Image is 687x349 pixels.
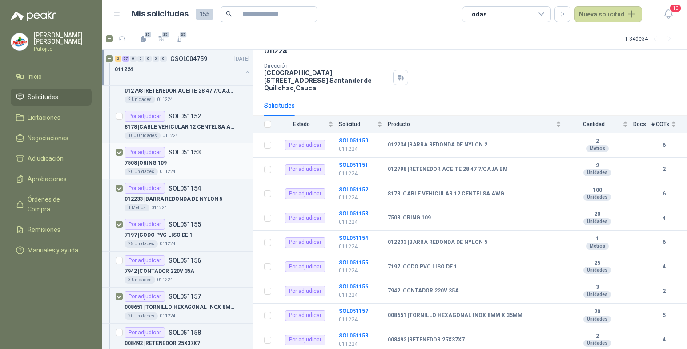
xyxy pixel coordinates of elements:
b: 3 [566,284,628,291]
th: # COTs [651,116,687,133]
a: Por adjudicarSOL051154012233 |BARRA REDONDA DE NYLON 51 Metros011224 [102,179,253,215]
div: Unidades [583,291,611,298]
b: 7508 | ORING 109 [388,215,431,222]
div: 100 Unidades [125,132,161,139]
div: Unidades [583,316,611,323]
span: Solicitudes [28,92,58,102]
a: SOL051154 [339,235,368,241]
th: Estado [277,116,339,133]
span: Cantidad [566,121,621,127]
b: 8178 | CABLE VEHICULAR 12 CENTELSA AWG [388,191,504,198]
span: Aprobaciones [28,174,67,184]
th: Docs [633,116,651,133]
th: Solicitud [339,116,388,133]
b: 012234 | BARRA REDONDA DE NYLON 2 [388,142,487,149]
div: 2 [115,56,121,62]
b: 6 [651,190,676,198]
a: Licitaciones [11,109,92,126]
div: Por adjudicar [125,111,165,122]
p: 008492 | RETENEDOR 25X37X7 [125,339,200,348]
p: SOL051157 [169,293,201,300]
div: Por adjudicar [285,140,325,150]
img: Company Logo [11,33,28,50]
b: 012798 | RETENEDOR ACEITE 28 47 7/CAJA BM [388,166,508,173]
span: Remisiones [28,225,60,235]
p: 7197 | CODO PVC LISO DE 1 [125,231,193,239]
p: [GEOGRAPHIC_DATA], [STREET_ADDRESS] Santander de Quilichao , Cauca [264,69,390,92]
div: Por adjudicar [285,188,325,199]
b: 4 [651,263,676,271]
a: Aprobaciones [11,170,92,187]
p: 011224 [339,291,382,300]
b: 4 [651,214,676,223]
b: 7942 | CONTADOR 220V 35A [388,288,459,295]
img: Logo peakr [11,11,56,21]
a: SOL051151 [339,162,368,168]
span: 35 [179,31,188,38]
a: Por adjudicarSOL0511567942 |CONTADOR 220V 35A3 Unidades011224 [102,252,253,288]
b: 008651 | TORNILLO HEXAGONAL INOX 8MM X 35MM [388,312,522,319]
p: 011224 [157,276,173,284]
p: 011224 [162,132,178,139]
p: SOL051158 [169,329,201,336]
div: Unidades [583,218,611,225]
p: 011224 [339,145,382,154]
div: 0 [137,56,144,62]
a: SOL051155 [339,260,368,266]
a: SOL051156 [339,284,368,290]
p: 011224 [339,218,382,227]
span: Licitaciones [28,113,60,122]
div: Por adjudicar [285,164,325,175]
b: 2 [651,165,676,174]
b: 6 [651,238,676,247]
p: 011224 [151,204,167,211]
div: Por adjudicar [285,237,325,248]
b: 2 [566,138,628,145]
a: SOL051150 [339,138,368,144]
button: 35 [154,32,169,46]
p: 011224 [339,340,382,349]
p: SOL051156 [169,257,201,264]
b: SOL051157 [339,308,368,314]
p: SOL051153 [169,149,201,155]
span: Órdenes de Compra [28,195,83,214]
div: 0 [145,56,152,62]
p: GSOL004759 [170,56,207,62]
a: SOL051158 [339,333,368,339]
b: 1 [566,235,628,243]
p: 011224 [339,316,382,324]
span: Adjudicación [28,154,64,163]
div: Solicitudes [264,101,295,110]
div: Por adjudicar [285,286,325,296]
p: 011224 [264,46,287,56]
a: Por adjudicarSOL051151012798 |RETENEDOR ACEITE 28 47 7/CAJA BM2 Unidades011224 [102,71,253,107]
a: Inicio [11,68,92,85]
div: Por adjudicar [125,219,165,230]
a: Negociaciones [11,130,92,146]
div: 2 Unidades [125,96,155,103]
span: Negociaciones [28,133,68,143]
b: 100 [566,187,628,194]
div: 25 Unidades [125,240,158,248]
a: Por adjudicarSOL0511557197 |CODO PVC LISO DE 125 Unidades011224 [102,215,253,252]
a: Remisiones [11,221,92,238]
p: 011224 [339,243,382,251]
span: Manuales y ayuda [28,245,78,255]
button: 35 [172,32,186,46]
span: 35 [161,31,170,38]
span: 35 [144,31,152,38]
span: 155 [196,9,213,20]
th: Cantidad [566,116,633,133]
p: 008651 | TORNILLO HEXAGONAL INOX 8MM X 35MM [125,303,235,312]
div: Por adjudicar [125,183,165,194]
a: Por adjudicarSOL051157008651 |TORNILLO HEXAGONAL INOX 8MM X 35MM20 Unidades011224 [102,288,253,324]
button: Nueva solicitud [574,6,642,22]
a: Adjudicación [11,150,92,167]
span: # COTs [651,121,669,127]
div: Metros [586,145,609,152]
div: 20 Unidades [125,312,158,320]
div: 3 Unidades [125,276,155,284]
b: 2 [566,162,628,170]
